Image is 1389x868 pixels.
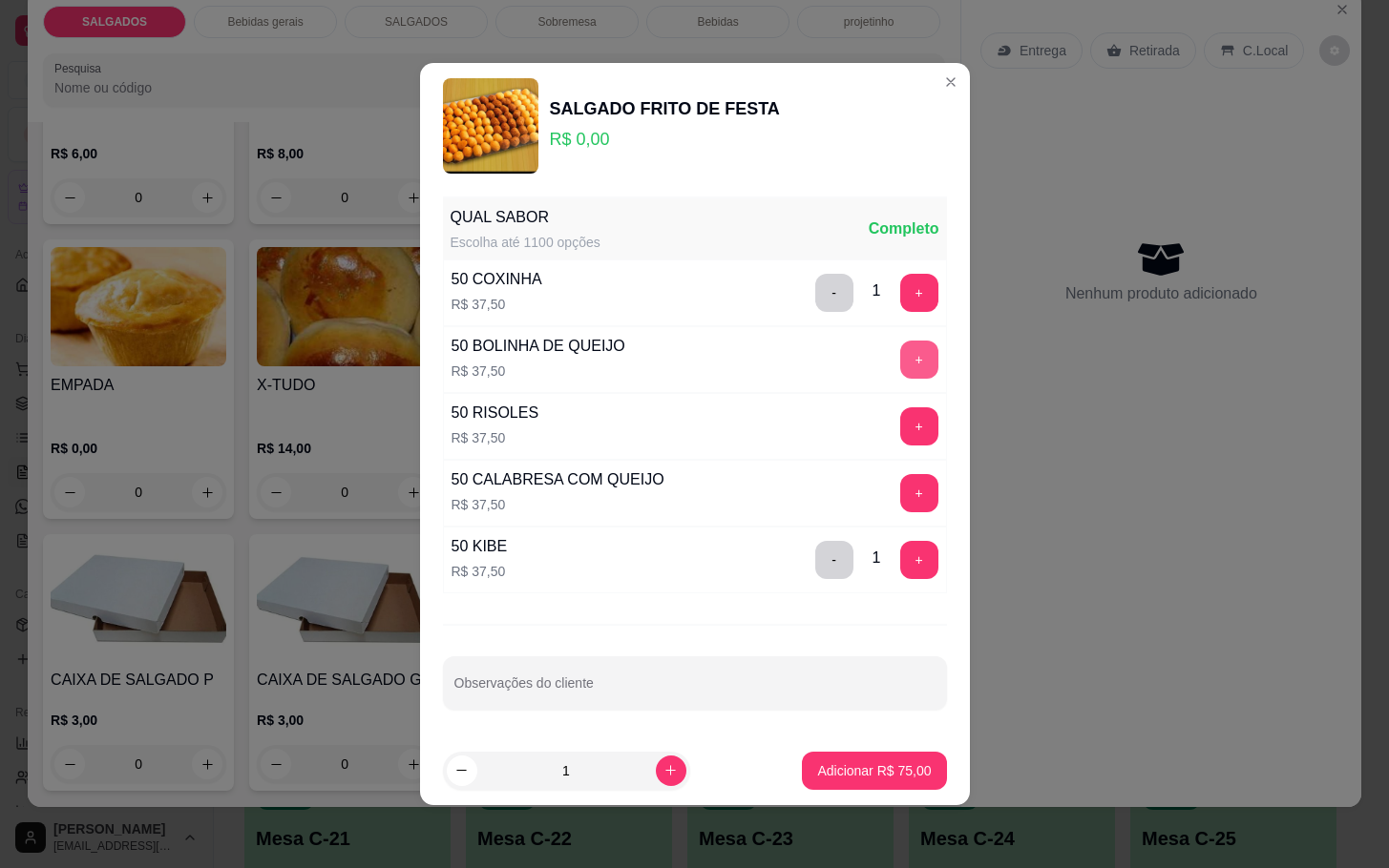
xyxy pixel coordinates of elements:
[443,78,538,174] img: product-image
[936,67,966,97] button: Close
[900,274,938,312] button: add
[451,233,600,252] div: Escolha até 1100 opções
[452,335,625,358] div: 50 BOLINHA DE QUEIJO
[451,206,600,229] div: QUAL SABOR
[656,755,686,786] button: increase-product-quantity
[815,541,853,579] button: delete
[873,547,881,569] div: 1
[452,362,625,381] p: R$ 37,50
[900,341,938,379] button: add
[452,295,542,314] p: R$ 37,50
[447,755,477,786] button: decrease-product-quantity
[815,274,853,312] button: delete
[452,535,508,558] div: 50 KIBE
[452,495,664,514] p: R$ 37,50
[802,752,946,790] button: Adicionar R$ 75,00
[873,279,881,302] div: 1
[869,217,939,240] div: Completo
[454,681,936,700] input: Observações do cliente
[900,541,938,579] button: add
[452,402,539,424] div: 50 RISOLES
[452,428,539,447] p: R$ 37,50
[452,268,542,291] div: 50 COXINHA
[900,474,938,512] button: add
[550,95,780,122] div: SALGADO FRITO DE FESTA
[817,761,931,780] p: Adicionar R$ 75,00
[900,407,938,445] button: add
[452,562,508,581] p: R$ 37,50
[550,126,780,153] p: R$ 0,00
[452,468,664,491] div: 50 CALABRESA COM QUEIJO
